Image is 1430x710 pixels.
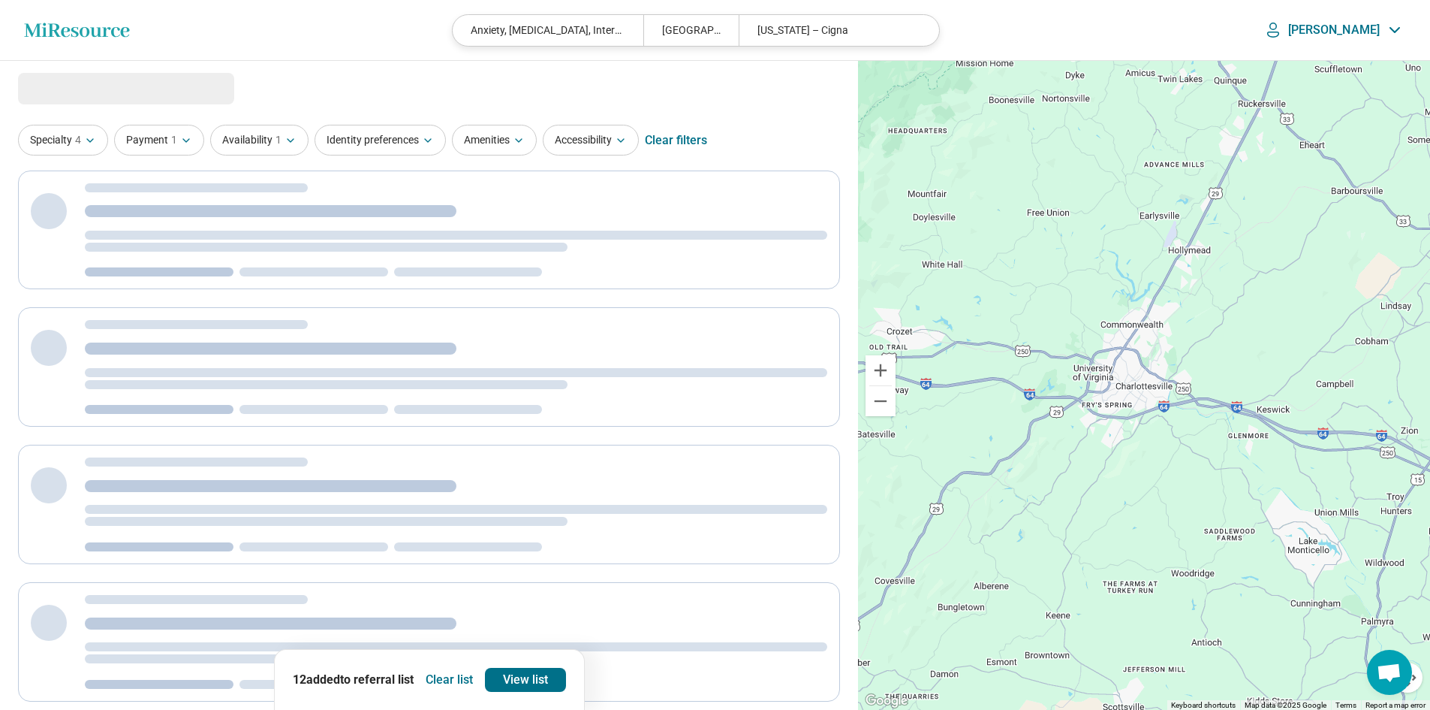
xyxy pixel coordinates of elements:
p: [PERSON_NAME] [1288,23,1380,38]
button: Amenities [452,125,537,156]
span: to referral list [340,672,414,687]
button: Specialty4 [18,125,108,156]
a: Report a map error [1365,701,1425,709]
a: Terms (opens in new tab) [1335,701,1356,709]
button: Zoom out [866,386,896,416]
a: View list [485,668,566,692]
div: [US_STATE] – Cigna [739,15,929,46]
span: 1 [171,132,177,148]
span: Loading... [18,73,144,103]
button: Identity preferences [315,125,446,156]
span: 4 [75,132,81,148]
button: Accessibility [543,125,639,156]
button: Availability1 [210,125,309,156]
div: Anxiety, [MEDICAL_DATA], Interpersonal Therapy, [MEDICAL_DATA] [453,15,643,46]
button: Payment1 [114,125,204,156]
button: Zoom in [866,355,896,385]
div: Clear filters [645,122,707,159]
span: 1 [275,132,281,148]
div: Open chat [1367,650,1412,695]
span: Map data ©2025 Google [1245,701,1326,709]
div: [GEOGRAPHIC_DATA], [GEOGRAPHIC_DATA] [643,15,739,46]
button: Clear list [420,668,479,692]
p: 12 added [293,671,414,689]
